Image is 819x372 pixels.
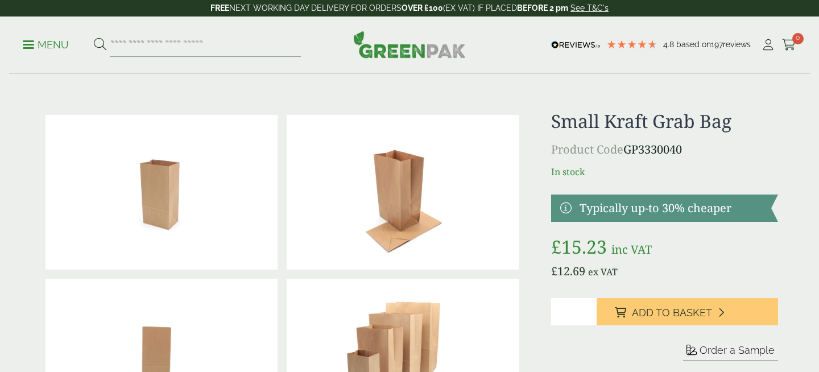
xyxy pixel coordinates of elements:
span: £ [551,263,557,279]
bdi: 12.69 [551,263,585,279]
img: 3330040 Small Kraft Grab Bag V3 [287,115,519,270]
img: 3330040 Small Kraft Grab Bag V1 [45,115,278,270]
strong: OVER £100 [402,3,443,13]
i: Cart [782,39,796,51]
span: Product Code [551,142,623,157]
img: REVIEWS.io [551,41,601,49]
span: reviews [723,40,751,49]
h1: Small Kraft Grab Bag [551,110,778,132]
span: inc VAT [611,242,652,257]
span: Add to Basket [632,307,712,319]
img: GreenPak Supplies [353,31,466,58]
span: 0 [792,33,804,44]
a: See T&C's [570,3,609,13]
span: ex VAT [588,266,618,278]
span: Based on [676,40,711,49]
span: 4.8 [663,40,676,49]
p: Menu [23,38,69,52]
p: In stock [551,165,778,179]
span: £ [551,234,561,259]
a: 0 [782,36,796,53]
div: 4.79 Stars [606,39,657,49]
button: Add to Basket [597,298,778,325]
span: Order a Sample [700,344,775,356]
i: My Account [761,39,775,51]
strong: FREE [210,3,229,13]
bdi: 15.23 [551,234,607,259]
a: Menu [23,38,69,49]
strong: BEFORE 2 pm [517,3,568,13]
button: Order a Sample [683,344,778,361]
p: GP3330040 [551,141,778,158]
span: 197 [711,40,723,49]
